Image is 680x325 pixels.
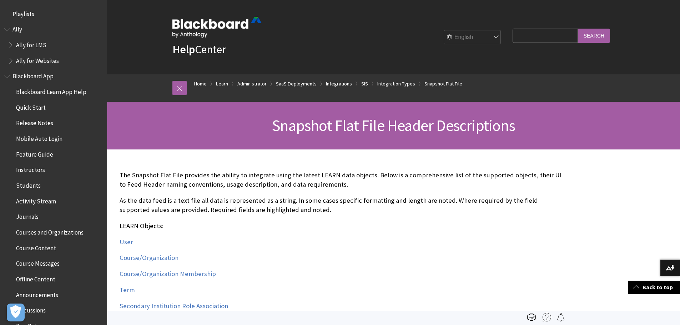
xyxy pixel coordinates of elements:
[120,286,135,294] a: Term
[16,39,46,49] span: Ally for LMS
[16,242,56,252] span: Course Content
[120,221,562,231] p: LEARN Objects:
[120,253,178,262] a: Course/Organization
[12,70,54,80] span: Blackboard App
[16,86,86,95] span: Blackboard Learn App Help
[7,304,25,321] button: Open Preferences
[120,270,216,278] a: Course/Organization Membership
[172,17,262,38] img: Blackboard by Anthology
[16,195,56,205] span: Activity Stream
[120,171,562,189] p: The Snapshot Flat File provides the ability to integrate using the latest LEARN data objects. Bel...
[272,115,515,135] span: Snapshot Flat File Header Descriptions
[237,79,267,88] a: Administrator
[120,238,133,246] a: User
[556,313,565,321] img: Follow this page
[4,24,103,67] nav: Book outline for Anthology Ally Help
[16,55,59,64] span: Ally for Websites
[444,30,501,45] select: Site Language Selector
[276,79,317,88] a: SaaS Deployments
[424,79,462,88] a: Snapshot Flat File
[120,302,228,310] a: Secondary Institution Role Association
[543,313,551,321] img: More help
[16,258,60,267] span: Course Messages
[628,281,680,294] a: Back to top
[16,304,46,314] span: Discussions
[16,117,53,127] span: Release Notes
[120,196,562,215] p: As the data feed is a text file all data is represented as a string. In some cases specific forma...
[326,79,352,88] a: Integrations
[16,273,55,283] span: Offline Content
[16,289,58,299] span: Announcements
[216,79,228,88] a: Learn
[12,24,22,33] span: Ally
[527,313,536,321] img: Print
[16,133,62,142] span: Mobile Auto Login
[16,102,46,111] span: Quick Start
[16,211,39,221] span: Journals
[172,42,226,56] a: HelpCenter
[194,79,207,88] a: Home
[16,179,41,189] span: Students
[172,42,195,56] strong: Help
[12,8,34,18] span: Playlists
[361,79,368,88] a: SIS
[377,79,415,88] a: Integration Types
[578,29,610,43] input: Search
[16,226,84,236] span: Courses and Organizations
[16,148,53,158] span: Feature Guide
[16,164,45,174] span: Instructors
[4,8,103,20] nav: Book outline for Playlists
